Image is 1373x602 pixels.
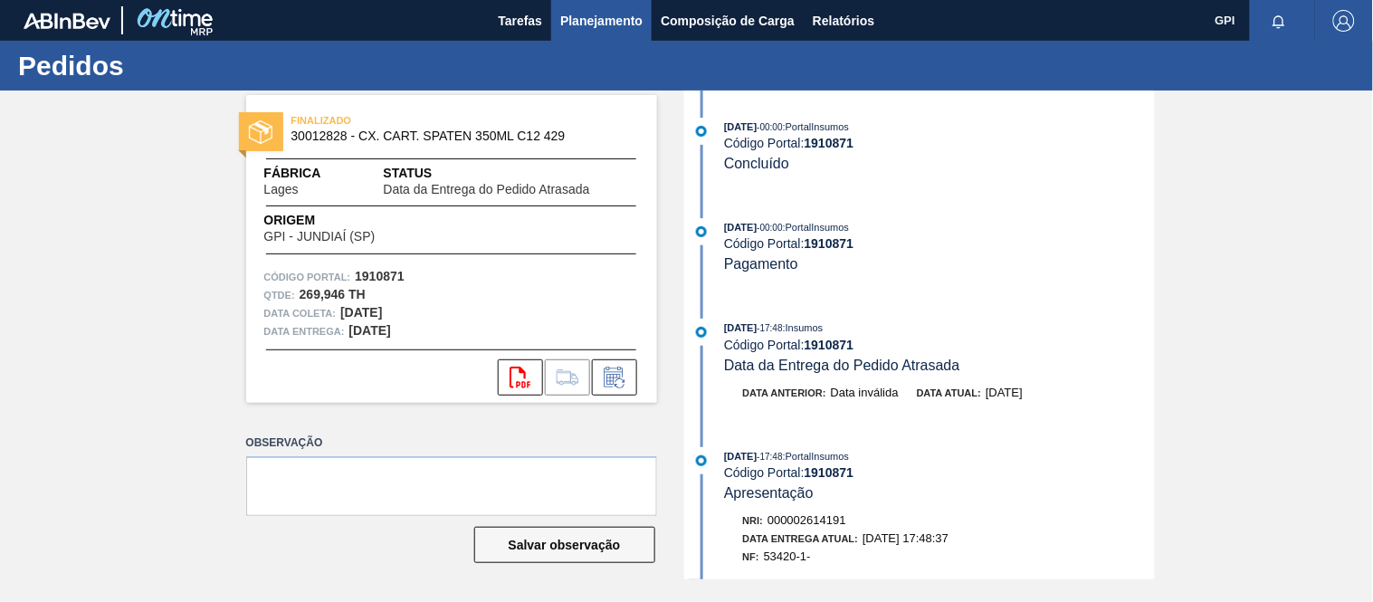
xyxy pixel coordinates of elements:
[696,327,707,338] img: atual
[743,515,764,526] span: Nri:
[1250,8,1308,33] button: Notificações
[917,387,981,398] span: Data atual:
[758,223,783,233] span: - 00:00
[724,322,757,333] span: [DATE]
[474,527,655,563] button: Salvar observação
[805,465,854,480] strong: 1910871
[246,430,657,456] label: Observação
[696,226,707,237] img: atual
[264,304,337,322] span: Data coleta:
[249,120,272,144] img: status
[743,551,759,562] span: NF:
[498,359,543,396] div: Abrir arquivo PDF
[724,338,1154,352] div: Código Portal:
[783,222,849,233] span: : PortalInsumos
[724,121,757,132] span: [DATE]
[805,136,854,150] strong: 1910871
[813,10,874,32] span: Relatórios
[758,122,783,132] span: - 00:00
[805,338,854,352] strong: 1910871
[724,222,757,233] span: [DATE]
[863,531,949,545] span: [DATE] 17:48:37
[831,386,899,399] span: Data inválida
[264,230,376,244] span: GPI - JUNDIAÍ (SP)
[758,323,783,333] span: - 17:48
[560,10,643,32] span: Planejamento
[1333,10,1355,32] img: Logout
[349,323,391,338] strong: [DATE]
[498,10,542,32] span: Tarefas
[764,549,811,563] span: 53420-1-
[355,269,405,283] strong: 1910871
[291,129,620,143] span: 30012828 - CX. CART. SPATEN 350ML C12 429
[743,387,826,398] span: Data anterior:
[264,286,295,304] span: Qtde :
[743,533,859,544] span: Data Entrega Atual:
[264,183,299,196] span: Lages
[805,236,854,251] strong: 1910871
[724,451,757,462] span: [DATE]
[264,211,427,230] span: Origem
[696,126,707,137] img: atual
[264,322,345,340] span: Data entrega:
[783,121,849,132] span: : PortalInsumos
[592,359,637,396] div: Informar alteração no pedido
[986,386,1023,399] span: [DATE]
[545,359,590,396] div: Ir para Composição de Carga
[724,156,789,171] span: Concluído
[724,136,1154,150] div: Código Portal:
[384,164,639,183] span: Status
[783,451,849,462] span: : PortalInsumos
[768,513,846,527] span: 000002614191
[300,287,366,301] strong: 269,946 TH
[758,452,783,462] span: - 17:48
[724,256,798,272] span: Pagamento
[264,268,351,286] span: Código Portal:
[724,358,960,373] span: Data da Entrega do Pedido Atrasada
[24,13,110,29] img: TNhmsLtSVTkK8tSr43FrP2fwEKptu5GPRR3wAAAABJRU5ErkJggg==
[696,455,707,466] img: atual
[724,236,1154,251] div: Código Portal:
[384,183,590,196] span: Data da Entrega do Pedido Atrasada
[724,485,814,501] span: Apresentação
[291,111,545,129] span: FINALIZADO
[264,164,356,183] span: Fábrica
[724,465,1154,480] div: Código Portal:
[783,322,824,333] span: : Insumos
[18,55,339,76] h1: Pedidos
[661,10,795,32] span: Composição de Carga
[340,305,382,320] strong: [DATE]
